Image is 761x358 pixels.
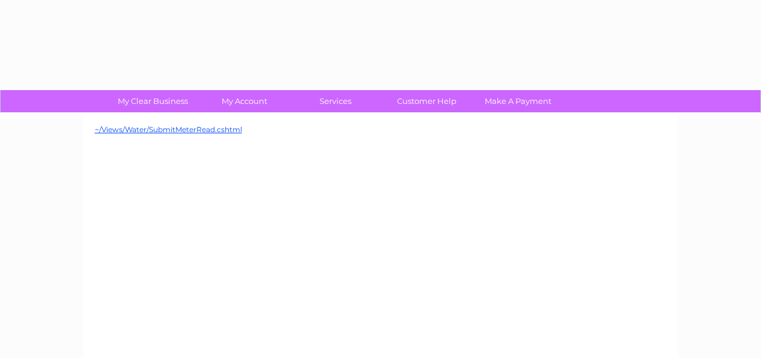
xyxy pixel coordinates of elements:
[95,125,242,134] a: ~/Views/Water/SubmitMeterRead.cshtml
[286,90,385,112] a: Services
[468,90,568,112] a: Make A Payment
[195,90,294,112] a: My Account
[377,90,476,112] a: Customer Help
[103,90,202,112] a: My Clear Business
